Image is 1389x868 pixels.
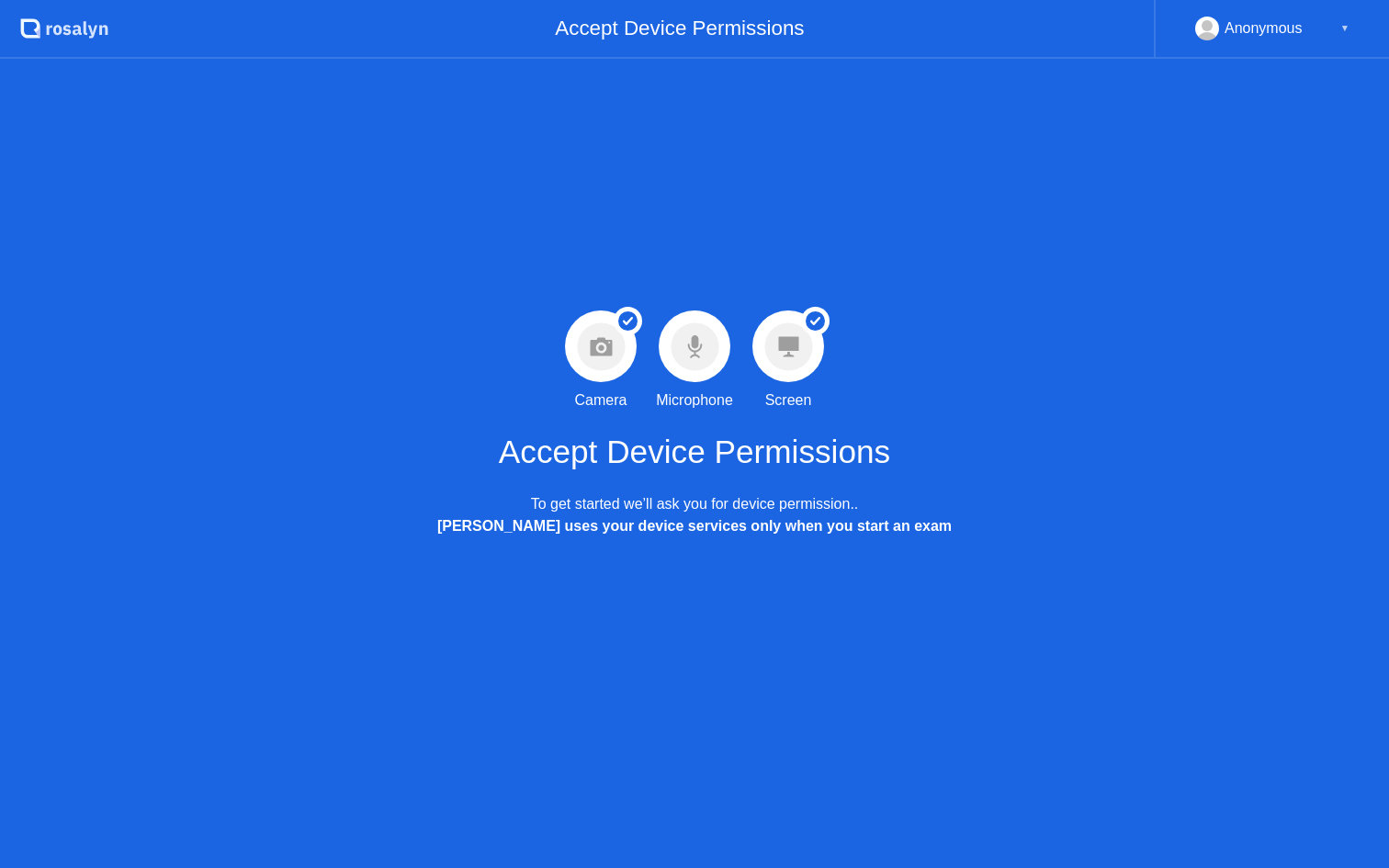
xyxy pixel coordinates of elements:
b: [PERSON_NAME] uses your device services only when you start an exam [437,518,952,534]
div: ▼ [1340,17,1349,40]
div: Anonymous [1225,17,1303,40]
div: To get started we’ll ask you for device permission.. [437,493,952,537]
div: Microphone [656,389,733,411]
h1: Accept Device Permissions [499,428,890,477]
div: Camera [575,389,627,411]
div: Screen [765,389,812,411]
